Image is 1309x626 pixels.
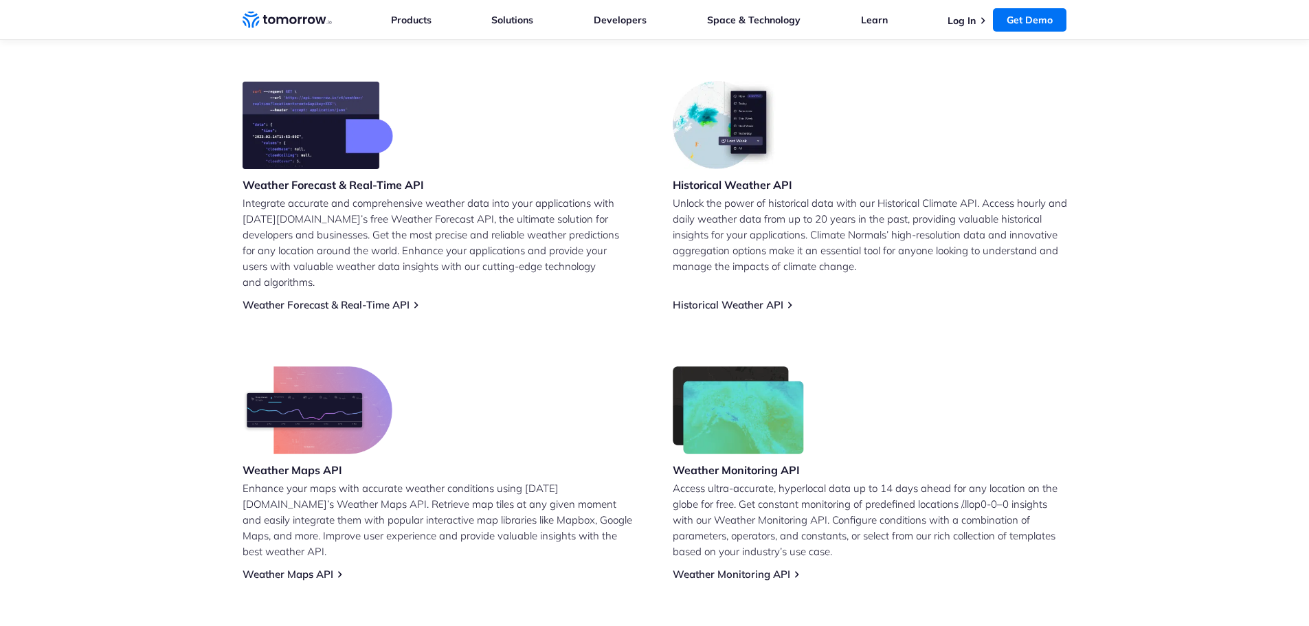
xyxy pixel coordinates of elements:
[391,14,432,26] a: Products
[594,14,647,26] a: Developers
[243,177,424,192] h3: Weather Forecast & Real-Time API
[491,14,533,26] a: Solutions
[243,10,332,30] a: Home link
[243,568,333,581] a: Weather Maps API
[243,462,392,478] h3: Weather Maps API
[673,462,805,478] h3: Weather Monitoring API
[673,480,1067,559] p: Access ultra-accurate, hyperlocal data up to 14 days ahead for any location on the globe for free...
[993,8,1066,32] a: Get Demo
[673,568,790,581] a: Weather Monitoring API
[243,298,410,311] a: Weather Forecast & Real-Time API
[673,177,792,192] h3: Historical Weather API
[673,298,783,311] a: Historical Weather API
[673,195,1067,274] p: Unlock the power of historical data with our Historical Climate API. Access hourly and daily weat...
[948,14,976,27] a: Log In
[243,480,637,559] p: Enhance your maps with accurate weather conditions using [DATE][DOMAIN_NAME]’s Weather Maps API. ...
[243,195,637,290] p: Integrate accurate and comprehensive weather data into your applications with [DATE][DOMAIN_NAME]...
[707,14,801,26] a: Space & Technology
[861,14,888,26] a: Learn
